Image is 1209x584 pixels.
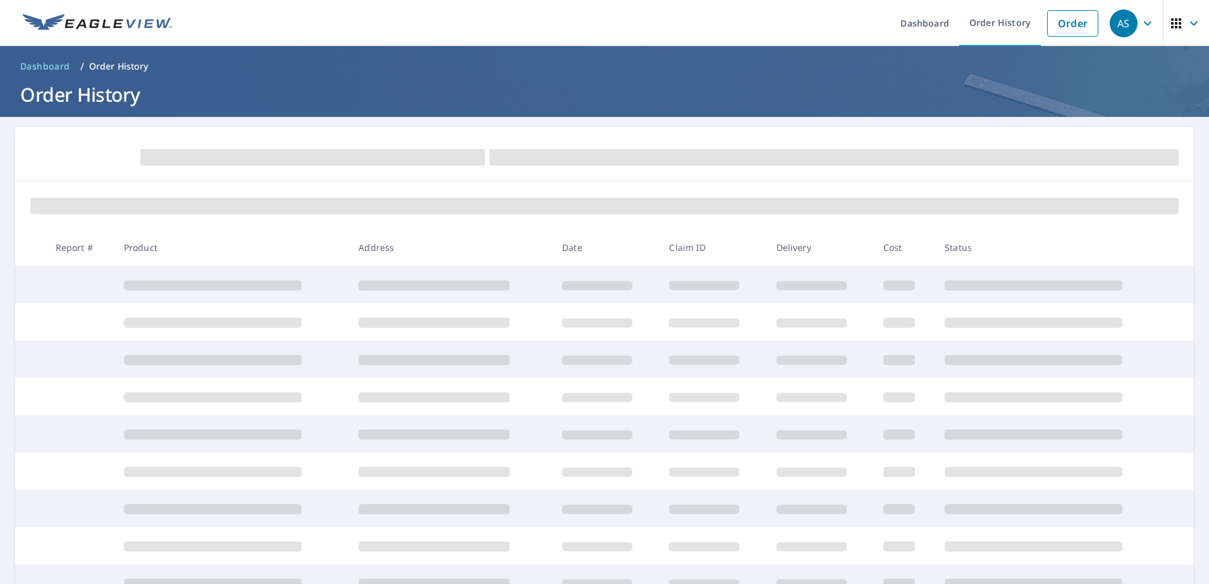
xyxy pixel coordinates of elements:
th: Date [552,229,659,266]
th: Claim ID [659,229,766,266]
h1: Order History [15,82,1194,107]
th: Product [114,229,349,266]
th: Address [348,229,552,266]
th: Delivery [766,229,873,266]
th: Cost [873,229,935,266]
p: Order History [89,60,149,73]
img: EV Logo [23,14,172,33]
a: Order [1047,10,1098,37]
a: Dashboard [15,56,75,76]
div: AS [1110,9,1138,37]
span: Dashboard [20,60,70,73]
li: / [80,59,84,74]
th: Report # [46,229,114,266]
nav: breadcrumb [15,56,1194,76]
th: Status [935,229,1170,266]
